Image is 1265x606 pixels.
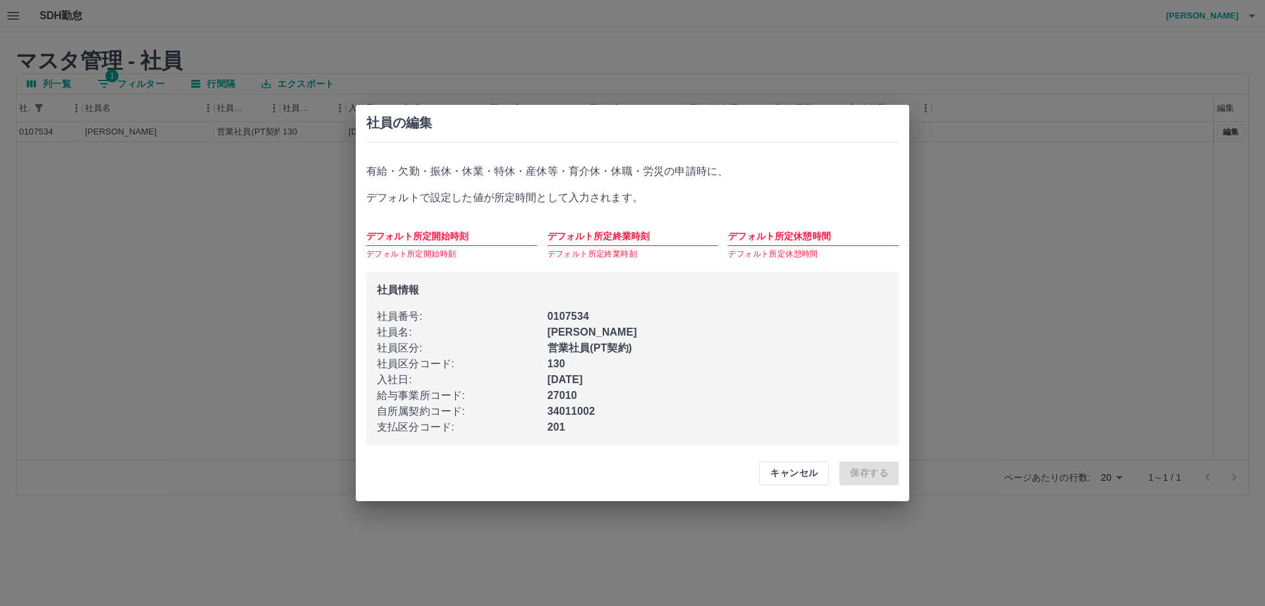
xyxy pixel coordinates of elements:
p: 社員番号 : [377,309,548,324]
h2: 社員の編集 [366,115,899,131]
p: [PERSON_NAME] [548,324,888,340]
p: 社員区分 : [377,340,548,356]
p: 入社日 : [377,372,548,388]
p: 34011002 [548,404,888,419]
p: 社員情報 [377,282,888,298]
p: デフォルト所定終業時刻 [548,248,718,261]
p: デフォルトで設定した値が所定時間として入力されます。 [366,190,899,206]
p: 27010 [548,388,888,404]
p: 自所属契約コード : [377,404,548,419]
p: 社員区分コード : [377,356,548,372]
p: デフォルト所定休憩時間 [728,248,899,261]
p: 201 [548,419,888,435]
p: 営業社員(PT契約) [548,340,888,356]
p: 支払区分コード : [377,419,548,435]
p: デフォルト所定開始時刻 [366,248,537,261]
p: 給与事業所コード : [377,388,548,404]
p: 130 [548,356,888,372]
p: 0107534 [548,309,888,324]
p: 有給・欠勤・振休・休業・特休・産休等・育介休・休職・労災の申請時に、 [366,164,899,179]
button: キャンセル [759,462,829,485]
p: [DATE] [548,372,888,388]
p: 社員名 : [377,324,548,340]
